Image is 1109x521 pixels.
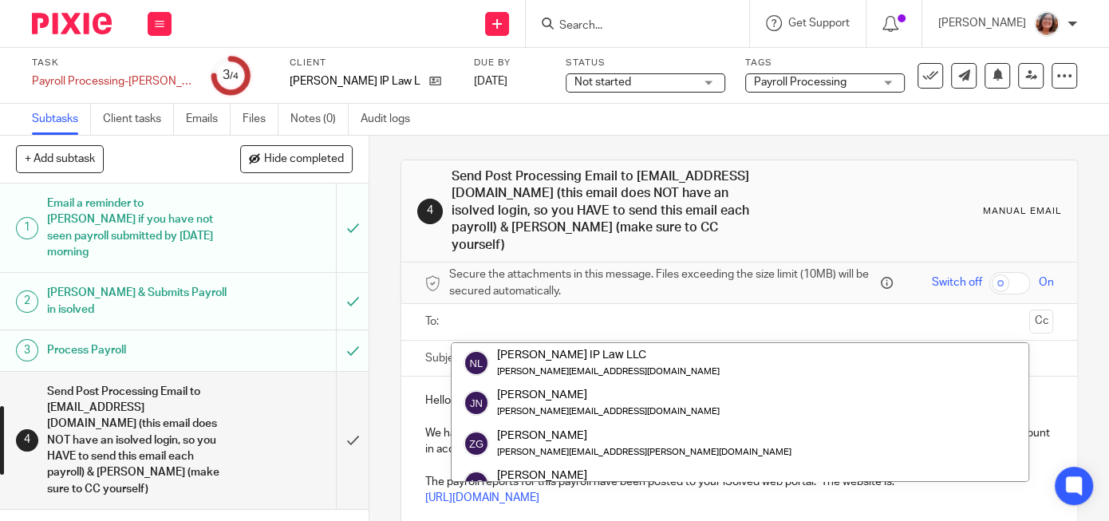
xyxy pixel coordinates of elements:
p: [PERSON_NAME] IP Law LLC [290,73,421,89]
button: + Add subtask [16,145,104,172]
div: 1 [16,217,38,239]
input: Search [558,19,701,34]
h1: Send Post Processing Email to [EMAIL_ADDRESS][DOMAIN_NAME] (this email does NOT have an isolved l... [452,168,774,254]
span: Not started [574,77,631,88]
a: Files [243,104,278,135]
button: Hide completed [240,145,353,172]
p: [PERSON_NAME] [938,15,1026,31]
div: 4 [16,429,38,452]
div: 3 [223,66,239,85]
div: 2 [16,290,38,313]
div: [PERSON_NAME] IP Law LLC [497,347,720,363]
span: Secure the attachments in this message. Files exceeding the size limit (10MB) will be secured aut... [449,266,877,299]
small: [PERSON_NAME][EMAIL_ADDRESS][PERSON_NAME][DOMAIN_NAME] [497,448,791,456]
a: Notes (0) [290,104,349,135]
small: [PERSON_NAME][EMAIL_ADDRESS][DOMAIN_NAME] [497,407,720,416]
label: Client [290,57,454,69]
small: [PERSON_NAME][EMAIL_ADDRESS][DOMAIN_NAME] [497,367,720,376]
a: Audit logs [361,104,422,135]
h1: [PERSON_NAME] & Submits Payroll in isolved [47,281,229,322]
a: Subtasks [32,104,91,135]
label: Task [32,57,191,69]
div: [PERSON_NAME] [497,468,720,484]
button: Cc [1029,310,1053,334]
div: 3 [16,339,38,361]
span: Hide completed [264,153,344,166]
div: [PERSON_NAME] [497,428,791,444]
label: Due by [474,57,546,69]
span: [DATE] [474,76,507,87]
div: 4 [417,199,443,224]
div: [PERSON_NAME] [497,387,720,403]
a: Client tasks [103,104,174,135]
small: /4 [230,72,239,81]
label: Tags [745,57,905,69]
h1: Email a reminder to [PERSON_NAME] if you have not seen payroll submitted by [DATE] morning [47,191,229,264]
a: [URL][DOMAIN_NAME] [425,492,539,503]
img: svg%3E [464,390,489,416]
label: Status [566,57,725,69]
img: Pixie [32,13,112,34]
p: Hello, [425,393,1053,409]
label: Subject: [425,350,467,366]
p: The payroll reports for this payroll have been posted to your iSolved web portal. The website is: [425,474,1053,490]
p: We have processed your payroll for . The total amount that will be withdrawn from your business a... [425,425,1053,458]
span: Payroll Processing [754,77,847,88]
h1: Process Payroll [47,338,229,362]
img: svg%3E [464,431,489,456]
a: Emails [186,104,231,135]
span: On [1038,274,1053,290]
div: Payroll Processing-[PERSON_NAME] IP Law - Bi-Weekly-[DATE] [32,73,191,89]
span: Get Support [788,18,850,29]
h1: Send Post Processing Email to [EMAIL_ADDRESS][DOMAIN_NAME] (this email does NOT have an isolved l... [47,380,229,502]
img: svg%3E [464,350,489,376]
div: Payroll Processing-Nielsen IP Law - Bi-Weekly-Friday [32,73,191,89]
div: Manual email [982,205,1061,218]
span: Switch off [931,274,981,290]
img: LB%20Reg%20Headshot%208-2-23.jpg [1034,11,1060,37]
img: svg%3E [464,471,489,496]
label: To: [425,314,443,330]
